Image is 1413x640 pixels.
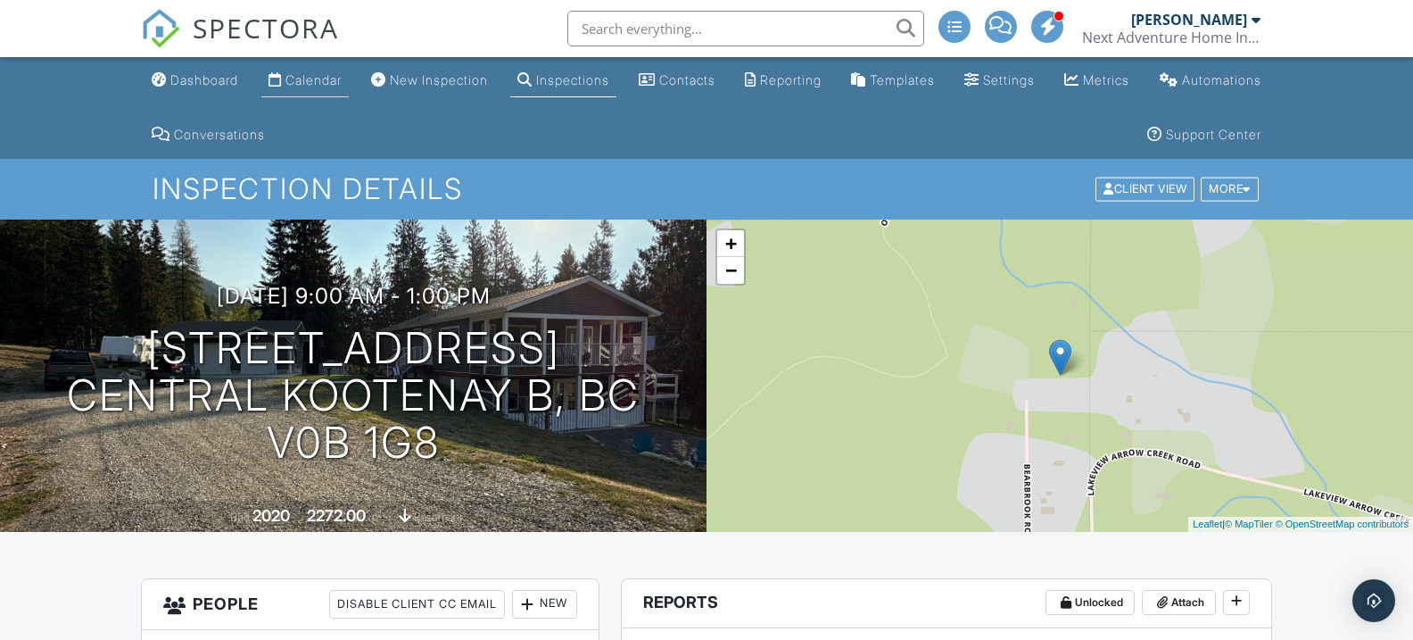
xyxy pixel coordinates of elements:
[364,64,495,97] a: New Inspection
[1095,178,1194,202] div: Client View
[1083,72,1129,87] div: Metrics
[1225,519,1273,529] a: © MapTiler
[717,257,744,284] a: Zoom out
[1166,127,1261,142] div: Support Center
[193,9,339,46] span: SPECTORA
[29,325,678,466] h1: [STREET_ADDRESS] Central Kootenay B, BC V0B 1G8
[567,11,924,46] input: Search everything...
[510,64,616,97] a: Inspections
[870,72,935,87] div: Templates
[174,127,265,142] div: Conversations
[1352,579,1395,622] div: Open Intercom Messenger
[1131,11,1247,29] div: [PERSON_NAME]
[390,72,488,87] div: New Inspection
[141,9,180,48] img: The Best Home Inspection Software - Spectora
[760,72,822,87] div: Reporting
[659,72,715,87] div: Contacts
[1057,64,1136,97] a: Metrics
[230,511,250,524] span: Built
[983,72,1035,87] div: Settings
[145,64,245,97] a: Dashboard
[252,506,290,525] div: 2020
[285,72,342,87] div: Calendar
[536,72,609,87] div: Inspections
[512,590,577,619] div: New
[1193,519,1222,529] a: Leaflet
[1182,72,1261,87] div: Automations
[957,64,1042,97] a: Settings
[170,72,238,87] div: Dashboard
[738,64,829,97] a: Reporting
[142,579,599,630] h3: People
[1276,519,1409,529] a: © OpenStreetMap contributors
[1140,119,1268,152] a: Support Center
[368,511,382,524] span: m²
[153,173,1260,204] h1: Inspection Details
[329,590,505,619] div: Disable Client CC Email
[1201,178,1259,202] div: More
[1188,517,1413,532] div: |
[141,24,339,62] a: SPECTORA
[632,64,723,97] a: Contacts
[1082,29,1260,46] div: Next Adventure Home Inspections
[717,230,744,257] a: Zoom in
[217,284,491,308] h3: [DATE] 9:00 am - 1:00 pm
[1094,181,1199,195] a: Client View
[145,119,272,152] a: Conversations
[1153,64,1268,97] a: Automations (Basic)
[844,64,942,97] a: Templates
[307,506,366,525] div: 2272.00
[261,64,349,97] a: Calendar
[414,511,462,524] span: basement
